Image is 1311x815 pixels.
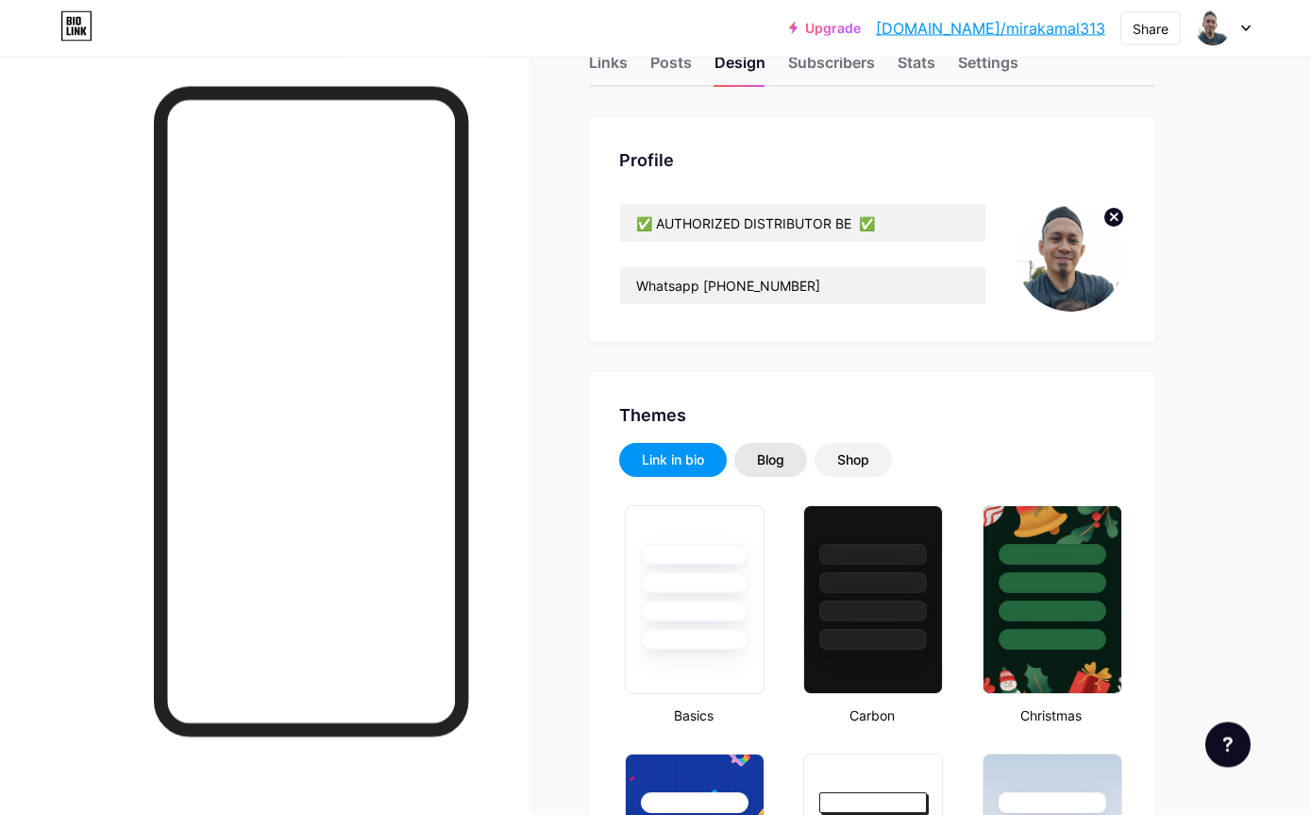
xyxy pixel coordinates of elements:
[837,451,869,470] div: Shop
[788,52,875,86] div: Subscribers
[876,17,1105,40] a: [DOMAIN_NAME]/mirakamal313
[757,451,784,470] div: Blog
[589,52,628,86] div: Links
[1195,10,1231,46] img: mirakamal313
[620,267,985,305] input: Bio
[789,21,861,36] a: Upgrade
[977,706,1125,726] div: Christmas
[958,52,1018,86] div: Settings
[642,451,704,470] div: Link in bio
[714,52,765,86] div: Design
[898,52,935,86] div: Stats
[1133,19,1168,39] div: Share
[650,52,692,86] div: Posts
[619,706,767,726] div: Basics
[798,706,946,726] div: Carbon
[1017,204,1125,313] img: mirakamal313
[619,403,1125,429] div: Themes
[620,205,985,243] input: Name
[619,148,1125,174] div: Profile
